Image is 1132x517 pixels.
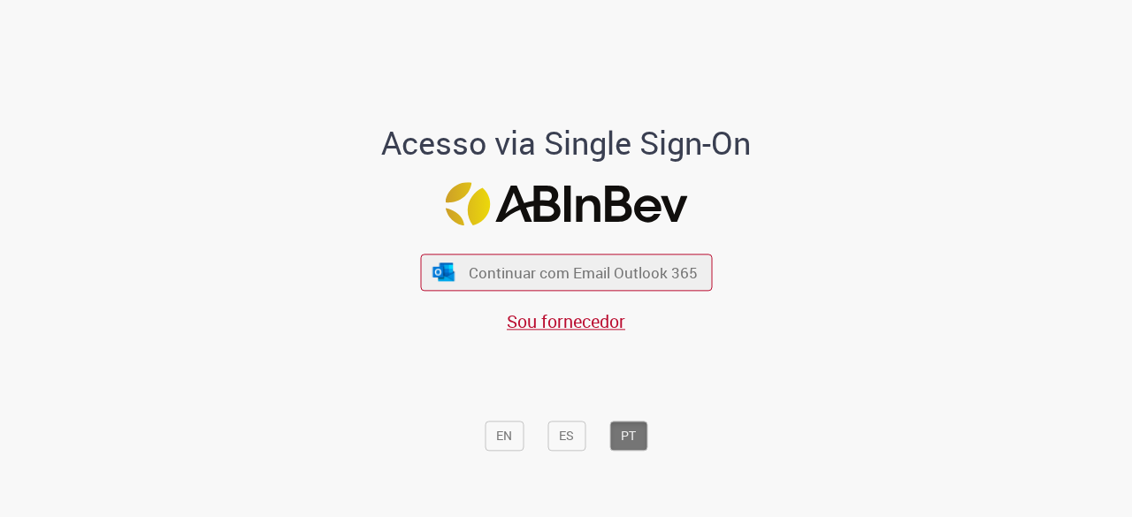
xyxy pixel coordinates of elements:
[507,309,625,333] a: Sou fornecedor
[469,262,698,283] span: Continuar com Email Outlook 365
[432,262,456,281] img: ícone Azure/Microsoft 360
[609,422,647,452] button: PT
[445,182,687,225] img: Logo ABInBev
[547,422,585,452] button: ES
[420,255,712,291] button: ícone Azure/Microsoft 360 Continuar com Email Outlook 365
[485,422,524,452] button: EN
[321,126,812,162] h1: Acesso via Single Sign-On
